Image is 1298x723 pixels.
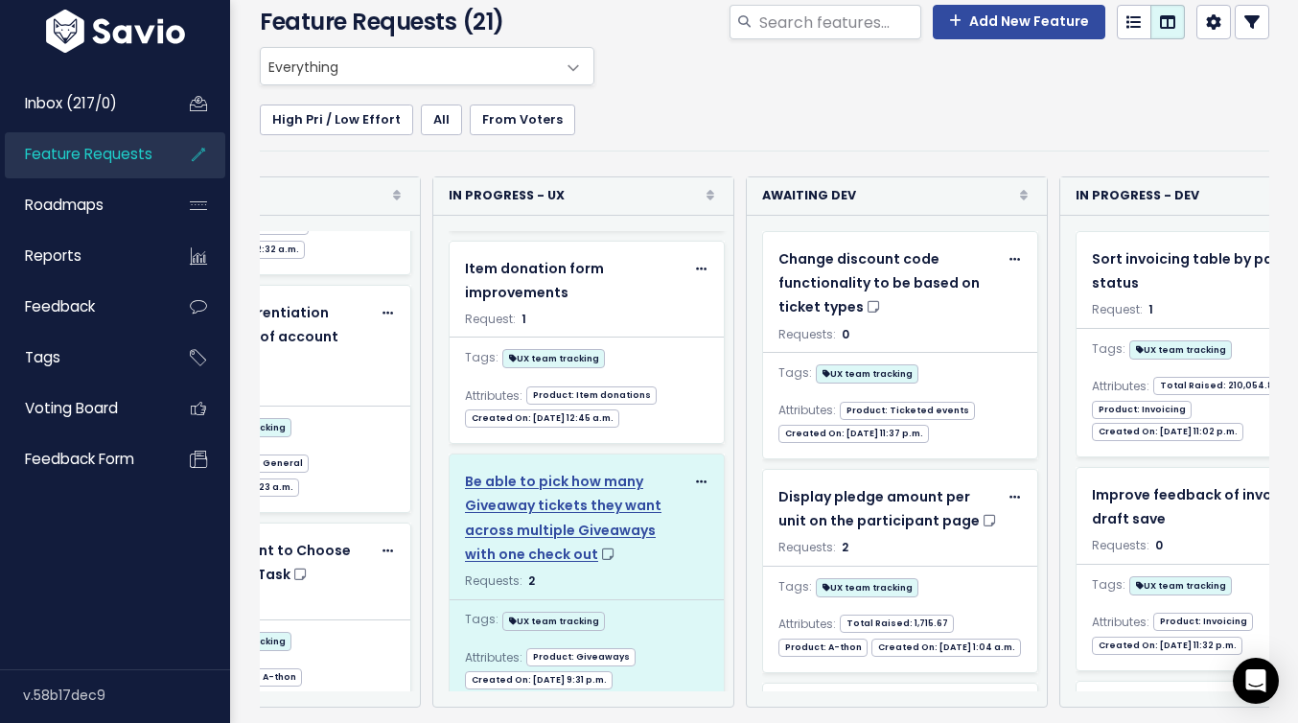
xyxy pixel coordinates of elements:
[1092,401,1192,419] span: Product: Invoicing
[778,614,836,635] span: Attributes:
[25,93,117,113] span: Inbox (217/0)
[260,105,413,135] a: High Pri / Low Effort
[25,296,95,316] span: Feedback
[840,615,954,633] span: Total Raised: 1,715.67
[1153,377,1285,395] span: Total Raised: 210,054.86
[526,386,657,405] span: Product: Item donations
[465,385,522,407] span: Attributes:
[522,311,526,327] span: 1
[25,449,134,469] span: Feedback form
[816,361,918,385] a: UX team tracking
[213,455,309,473] span: Product: General
[778,539,836,555] span: Requests:
[5,234,159,278] a: Reports
[1129,337,1232,361] a: UX team tracking
[778,326,836,342] span: Requests:
[502,349,605,368] span: UX team tracking
[816,578,918,597] span: UX team tracking
[1092,612,1149,633] span: Attributes:
[1092,574,1125,595] span: Tags:
[1092,376,1149,397] span: Attributes:
[5,386,159,431] a: Voting Board
[778,362,812,384] span: Tags:
[261,48,555,84] span: Everything
[778,485,998,533] a: Display pledge amount per unit on the participant page
[5,285,159,329] a: Feedback
[465,671,613,689] span: Created On: [DATE] 9:31 p.m.
[1129,576,1232,595] span: UX team tracking
[25,347,60,367] span: Tags
[778,400,836,421] span: Attributes:
[465,311,516,327] span: Request:
[449,185,565,207] strong: In Progress - UX
[526,648,636,666] span: Product: Giveaways
[23,670,230,720] div: v.58b17dec9
[260,47,594,85] span: Everything
[1092,249,1286,292] span: Sort invoicing table by paid status
[470,105,575,135] a: From Voters
[502,612,605,631] span: UX team tracking
[842,326,849,342] span: 0
[465,470,684,567] a: Be able to pick how many Giveaway tickets they want across multiple Giveaways with one check out
[1153,613,1253,631] span: Product: Invoicing
[465,472,661,564] span: Be able to pick how many Giveaway tickets they want across multiple Giveaways with one check out
[933,5,1105,39] a: Add New Feature
[1092,485,1293,528] span: Improve feedback of invoice draft save
[465,572,522,589] span: Requests:
[1092,423,1243,441] span: Created On: [DATE] 11:02 p.m.
[465,609,498,630] span: Tags:
[1092,338,1125,360] span: Tags:
[778,487,980,530] span: Display pledge amount per unit on the participant page
[5,82,159,126] a: Inbox (217/0)
[871,639,1021,657] span: Created On: [DATE] 1:04 a.m.
[260,5,577,39] h4: Feature Requests (21)
[1129,340,1232,360] span: UX team tracking
[528,572,535,589] span: 2
[778,425,929,443] span: Created On: [DATE] 11:37 p.m.
[151,301,371,374] a: Add more differentiation between types of account sign ups
[5,336,159,380] a: Tags
[1155,537,1163,553] span: 0
[41,10,190,53] img: logo-white.9d6f32f41409.svg
[762,185,856,207] strong: Awaiting Dev
[25,144,152,164] span: Feature Requests
[465,259,604,302] span: Item donation form improvements
[778,249,980,316] span: Change discount code functionality to be based on ticket types
[502,608,605,632] a: UX team tracking
[1092,537,1149,553] span: Requests:
[778,576,812,597] span: Tags:
[1092,301,1143,317] span: Request:
[465,647,522,668] span: Attributes:
[25,245,81,266] span: Reports
[421,105,462,135] a: All
[1129,572,1232,596] a: UX team tracking
[25,195,104,215] span: Roadmaps
[1148,301,1153,317] span: 1
[842,539,848,555] span: 2
[778,639,868,657] span: Product: A-thon
[502,345,605,369] a: UX team tracking
[465,347,498,368] span: Tags:
[816,364,918,384] span: UX team tracking
[5,132,159,176] a: Feature Requests
[465,409,619,428] span: Created On: [DATE] 12:45 a.m.
[25,398,118,418] span: Voting Board
[465,257,684,305] a: Item donation form improvements
[757,5,921,39] input: Search features...
[840,402,975,420] span: Product: Ticketed events
[1092,637,1242,655] span: Created On: [DATE] 11:32 p.m.
[778,247,998,320] a: Change discount code functionality to be based on ticket types
[5,437,159,481] a: Feedback form
[1233,658,1279,704] div: Open Intercom Messenger
[1076,185,1199,207] strong: In Progress - Dev
[816,574,918,598] a: UX team tracking
[151,539,371,587] a: Allow Participant to Choose Unit of A-Thon Task
[5,183,159,227] a: Roadmaps
[260,105,1269,135] ul: Filter feature requests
